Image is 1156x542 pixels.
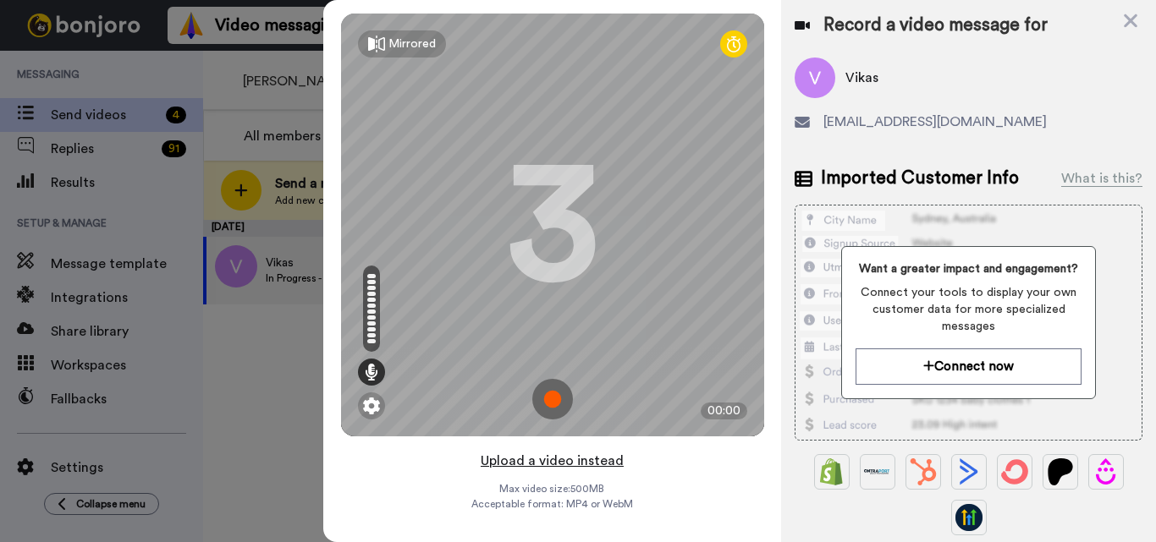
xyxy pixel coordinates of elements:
img: ic_record_start.svg [532,379,573,419]
button: Connect now [856,348,1082,385]
span: Want a greater impact and engagement? [856,260,1082,277]
div: 00:00 [701,402,747,419]
div: What is this? [1061,168,1142,189]
img: ConvertKit [1001,458,1028,485]
span: Acceptable format: MP4 or WebM [471,497,633,511]
span: Imported Customer Info [821,166,1019,191]
img: Patreon [1047,458,1074,485]
img: ic_gear.svg [363,397,380,414]
span: [EMAIL_ADDRESS][DOMAIN_NAME] [823,112,1047,132]
img: Hubspot [910,458,937,485]
img: GoHighLevel [955,504,983,531]
button: Upload a video instead [476,450,629,472]
div: 3 [506,162,599,288]
span: Connect your tools to display your own customer data for more specialized messages [856,284,1082,335]
img: Drip [1093,458,1120,485]
img: ActiveCampaign [955,458,983,485]
img: Shopify [818,458,845,485]
img: Ontraport [864,458,891,485]
span: Max video size: 500 MB [500,482,605,495]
